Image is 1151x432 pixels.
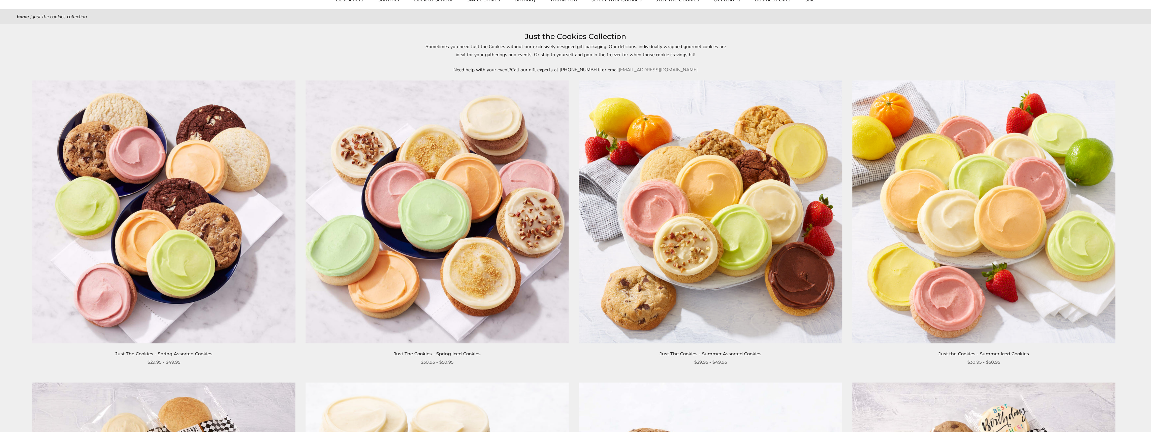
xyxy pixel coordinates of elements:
[33,13,87,20] span: Just the Cookies Collection
[579,80,842,344] img: Just The Cookies - Summer Assorted Cookies
[511,67,619,73] span: Call our gift experts at [PHONE_NUMBER] or email
[938,351,1029,356] a: Just the Cookies - Summer Iced Cookies
[967,359,1000,366] span: $30.95 - $50.95
[852,80,1116,344] img: Just the Cookies - Summer Iced Cookies
[421,359,453,366] span: $30.95 - $50.95
[394,351,481,356] a: Just The Cookies - Spring Iced Cookies
[30,13,32,20] span: |
[32,80,295,344] img: Just The Cookies - Spring Assorted Cookies
[306,80,569,344] img: Just The Cookies - Spring Iced Cookies
[17,13,1134,21] nav: breadcrumbs
[27,31,1124,43] h1: Just the Cookies Collection
[421,43,731,58] p: Sometimes you need Just the Cookies without our exclusively designed gift packaging. Our deliciou...
[115,351,213,356] a: Just The Cookies - Spring Assorted Cookies
[5,406,70,427] iframe: Sign Up via Text for Offers
[17,13,29,20] a: Home
[421,66,731,74] p: Need help with your event?
[619,67,698,73] a: [EMAIL_ADDRESS][DOMAIN_NAME]
[694,359,727,366] span: $29.95 - $49.95
[660,351,762,356] a: Just The Cookies - Summer Assorted Cookies
[148,359,180,366] span: $29.95 - $49.95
